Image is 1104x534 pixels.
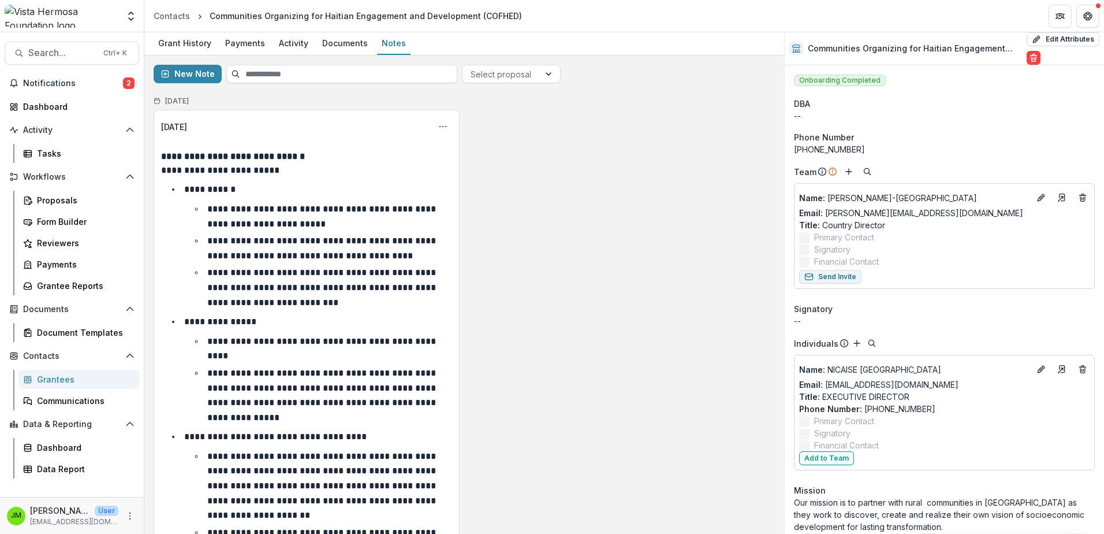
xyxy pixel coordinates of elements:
[1027,32,1099,46] button: Edit Attributes
[30,505,90,517] p: [PERSON_NAME]
[794,496,1095,533] p: Our mission is to partner with rural communities in [GEOGRAPHIC_DATA] as they work to discover, c...
[794,131,854,143] span: Phone Number
[1076,362,1090,376] button: Deletes
[799,270,861,284] button: Send Invite
[799,391,1090,403] p: EXECUTIVE DIRECTOR
[221,32,270,55] a: Payments
[799,220,820,230] span: Title :
[37,258,130,270] div: Payments
[794,166,816,178] p: Team
[18,391,139,410] a: Communications
[850,336,864,350] button: Add
[18,438,139,457] a: Dashboard
[794,338,838,350] p: Individuals
[318,35,372,51] div: Documents
[37,373,130,385] div: Grantees
[799,392,820,402] span: Title :
[808,44,1022,54] h2: Communities Organizing for Haitian Engagement and Development (COFHED)
[1027,51,1040,65] button: Delete
[123,77,135,89] span: 2
[799,192,1030,204] a: Name: [PERSON_NAME]-[GEOGRAPHIC_DATA]
[865,336,879,350] button: Search
[318,32,372,55] a: Documents
[5,300,139,318] button: Open Documents
[814,255,879,268] span: Financial Contact
[5,42,139,65] button: Search...
[37,395,130,407] div: Communications
[23,172,121,182] span: Workflows
[37,280,130,292] div: Grantee Reports
[18,276,139,295] a: Grantee Reports
[18,370,139,389] a: Grantees
[794,303,833,315] span: Signatory
[37,147,130,160] div: Tasks
[274,32,313,55] a: Activity
[860,165,874,179] button: Search
[11,512,21,520] div: Jerry Martinez
[5,168,139,186] button: Open Workflows
[95,506,118,516] p: User
[799,219,1090,231] p: Country Director
[23,101,130,113] div: Dashboard
[5,5,118,28] img: Vista Hermosa Foundation logo
[37,194,130,206] div: Proposals
[377,32,411,55] a: Notes
[1053,188,1071,207] a: Go to contact
[799,208,823,218] span: Email:
[5,74,139,92] button: Notifications2
[23,125,121,135] span: Activity
[799,404,862,414] span: Phone Number :
[842,165,856,179] button: Add
[434,117,452,136] button: Options
[37,442,130,454] div: Dashboard
[154,35,216,51] div: Grant History
[794,110,1095,122] div: --
[30,517,118,527] p: [EMAIL_ADDRESS][DOMAIN_NAME]
[18,323,139,342] a: Document Templates
[274,35,313,51] div: Activity
[101,47,129,60] div: Ctrl + K
[18,233,139,253] a: Reviewers
[154,32,216,55] a: Grant History
[28,47,96,58] span: Search...
[799,192,1030,204] p: [PERSON_NAME]-[GEOGRAPHIC_DATA]
[154,65,222,83] button: New Note
[149,8,527,24] nav: breadcrumb
[799,365,825,374] span: Name :
[1034,191,1048,205] button: Edit
[5,97,139,116] a: Dashboard
[123,5,139,28] button: Open entity switcher
[794,484,826,496] span: Mission
[23,79,123,88] span: Notifications
[37,463,130,475] div: Data Report
[799,364,1030,376] a: Name: NICAISE [GEOGRAPHIC_DATA]
[1053,360,1071,379] a: Go to contact
[23,305,121,314] span: Documents
[18,212,139,231] a: Form Builder
[799,193,825,203] span: Name :
[799,379,958,391] a: Email: [EMAIL_ADDRESS][DOMAIN_NAME]
[377,35,411,51] div: Notes
[18,144,139,163] a: Tasks
[123,509,137,523] button: More
[161,121,187,133] div: [DATE]
[18,191,139,210] a: Proposals
[23,351,121,361] span: Contacts
[1076,191,1090,205] button: Deletes
[814,231,874,243] span: Primary Contact
[799,364,1030,376] p: NICAISE [GEOGRAPHIC_DATA]
[5,121,139,139] button: Open Activity
[37,237,130,249] div: Reviewers
[799,380,823,390] span: Email:
[23,420,121,429] span: Data & Reporting
[1049,5,1072,28] button: Partners
[18,459,139,479] a: Data Report
[1034,362,1048,376] button: Edit
[799,207,1023,219] a: Email: [PERSON_NAME][EMAIL_ADDRESS][DOMAIN_NAME]
[814,439,879,451] span: Financial Contact
[154,10,190,22] div: Contacts
[794,75,886,86] span: Onboarding Completed
[794,143,1095,155] div: [PHONE_NUMBER]
[37,216,130,228] div: Form Builder
[5,415,139,433] button: Open Data & Reporting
